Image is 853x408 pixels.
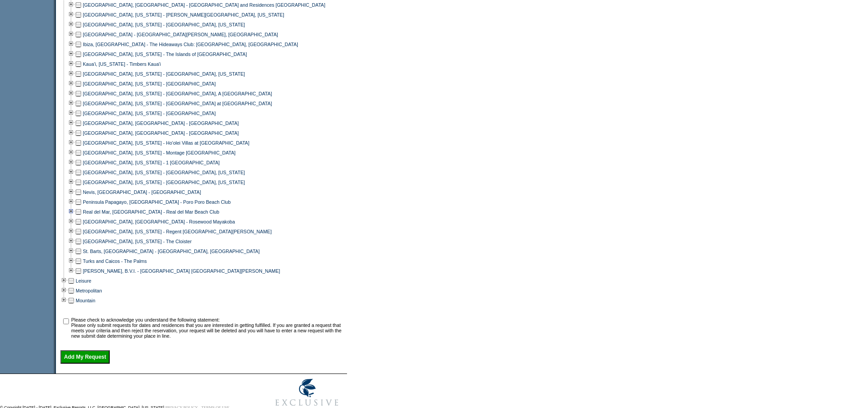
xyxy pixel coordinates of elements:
a: [GEOGRAPHIC_DATA], [US_STATE] - The Cloister [83,239,192,244]
a: Kaua'i, [US_STATE] - Timbers Kaua'i [83,61,161,67]
a: [GEOGRAPHIC_DATA], [US_STATE] - [GEOGRAPHIC_DATA] [83,111,216,116]
a: [GEOGRAPHIC_DATA], [US_STATE] - 1 [GEOGRAPHIC_DATA] [83,160,220,165]
a: Turks and Caicos - The Palms [83,258,147,264]
a: Leisure [76,278,91,283]
a: Peninsula Papagayo, [GEOGRAPHIC_DATA] - Poro Poro Beach Club [83,199,231,205]
a: [GEOGRAPHIC_DATA], [US_STATE] - [PERSON_NAME][GEOGRAPHIC_DATA], [US_STATE] [83,12,284,17]
a: [GEOGRAPHIC_DATA], [US_STATE] - The Islands of [GEOGRAPHIC_DATA] [83,52,247,57]
a: [GEOGRAPHIC_DATA], [US_STATE] - Regent [GEOGRAPHIC_DATA][PERSON_NAME] [83,229,272,234]
a: [GEOGRAPHIC_DATA], [GEOGRAPHIC_DATA] - [GEOGRAPHIC_DATA] [83,120,239,126]
a: Metropolitan [76,288,102,293]
a: [GEOGRAPHIC_DATA], [US_STATE] - Ho'olei Villas at [GEOGRAPHIC_DATA] [83,140,249,146]
a: Ibiza, [GEOGRAPHIC_DATA] - The Hideaways Club: [GEOGRAPHIC_DATA], [GEOGRAPHIC_DATA] [83,42,298,47]
a: [GEOGRAPHIC_DATA], [US_STATE] - Montage [GEOGRAPHIC_DATA] [83,150,236,155]
td: Please check to acknowledge you understand the following statement: Please only submit requests f... [71,317,344,339]
a: [PERSON_NAME], B.V.I. - [GEOGRAPHIC_DATA] [GEOGRAPHIC_DATA][PERSON_NAME] [83,268,280,274]
a: [GEOGRAPHIC_DATA], [US_STATE] - [GEOGRAPHIC_DATA], [US_STATE] [83,170,245,175]
a: [GEOGRAPHIC_DATA], [US_STATE] - [GEOGRAPHIC_DATA], [US_STATE] [83,180,245,185]
a: [GEOGRAPHIC_DATA], [US_STATE] - [GEOGRAPHIC_DATA], [US_STATE] [83,22,245,27]
a: [GEOGRAPHIC_DATA], [US_STATE] - [GEOGRAPHIC_DATA], A [GEOGRAPHIC_DATA] [83,91,272,96]
a: [GEOGRAPHIC_DATA], [US_STATE] - [GEOGRAPHIC_DATA], [US_STATE] [83,71,245,77]
a: [GEOGRAPHIC_DATA], [GEOGRAPHIC_DATA] - [GEOGRAPHIC_DATA] and Residences [GEOGRAPHIC_DATA] [83,2,325,8]
a: Real del Mar, [GEOGRAPHIC_DATA] - Real del Mar Beach Club [83,209,219,215]
a: [GEOGRAPHIC_DATA], [US_STATE] - [GEOGRAPHIC_DATA] [83,81,216,86]
input: Add My Request [60,350,110,364]
a: [GEOGRAPHIC_DATA], [GEOGRAPHIC_DATA] - [GEOGRAPHIC_DATA] [83,130,239,136]
a: Nevis, [GEOGRAPHIC_DATA] - [GEOGRAPHIC_DATA] [83,189,201,195]
a: Mountain [76,298,95,303]
a: [GEOGRAPHIC_DATA] - [GEOGRAPHIC_DATA][PERSON_NAME], [GEOGRAPHIC_DATA] [83,32,278,37]
a: [GEOGRAPHIC_DATA], [US_STATE] - [GEOGRAPHIC_DATA] at [GEOGRAPHIC_DATA] [83,101,272,106]
a: St. Barts, [GEOGRAPHIC_DATA] - [GEOGRAPHIC_DATA], [GEOGRAPHIC_DATA] [83,249,260,254]
a: [GEOGRAPHIC_DATA], [GEOGRAPHIC_DATA] - Rosewood Mayakoba [83,219,235,224]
